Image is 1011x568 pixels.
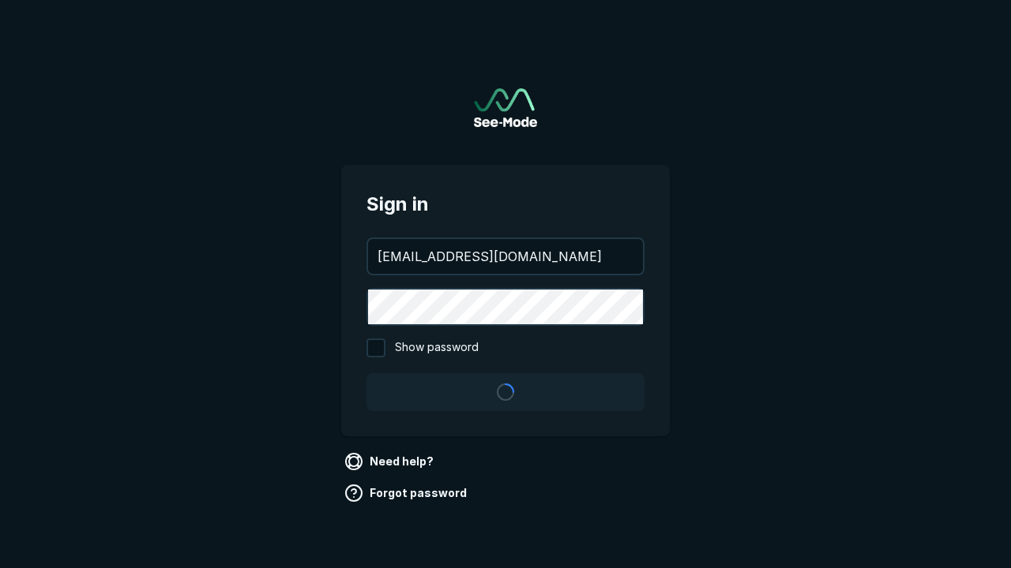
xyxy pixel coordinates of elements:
input: your@email.com [368,239,643,274]
img: See-Mode Logo [474,88,537,127]
span: Show password [395,338,479,357]
a: Go to sign in [474,88,537,127]
span: Sign in [366,190,645,219]
a: Need help? [341,449,440,474]
a: Forgot password [341,480,473,506]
